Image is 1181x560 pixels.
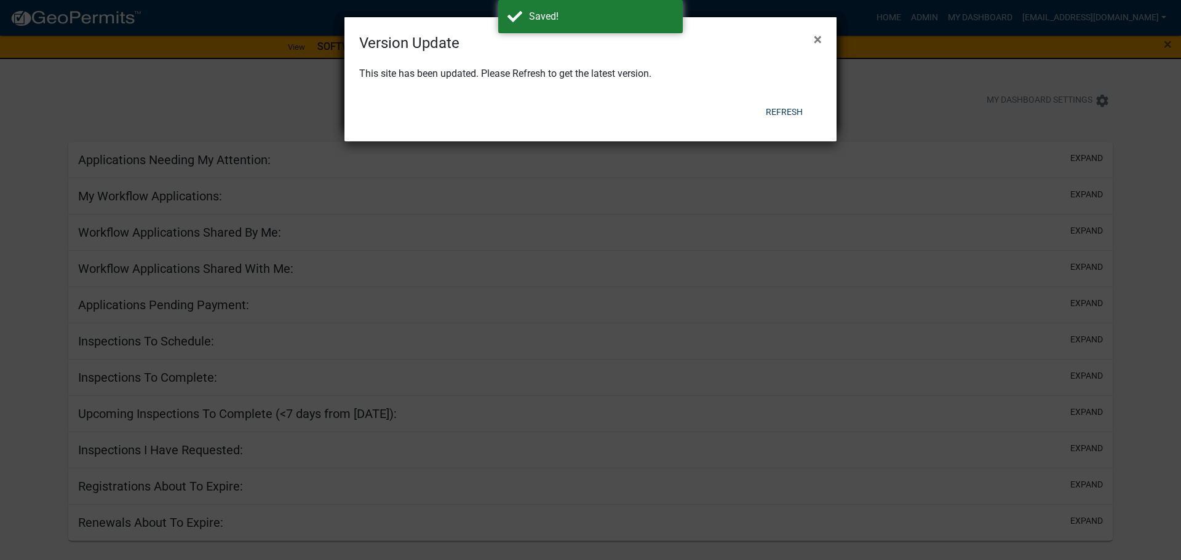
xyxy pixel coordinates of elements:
div: This site has been updated. Please Refresh to get the latest version. [344,54,837,96]
span: × [814,31,822,48]
h4: Version Update [359,32,459,54]
button: Refresh [756,101,813,123]
button: Close [804,22,832,57]
div: Saved! [529,9,674,24]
